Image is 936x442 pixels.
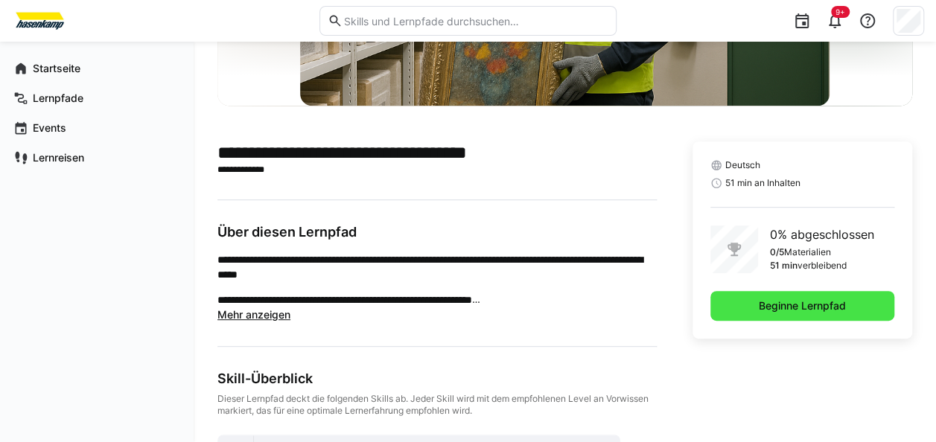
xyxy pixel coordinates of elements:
div: Skill-Überblick [217,371,657,387]
p: 51 min [770,260,797,272]
span: Beginne Lernpfad [757,298,848,313]
p: verbleibend [797,260,847,272]
button: Beginne Lernpfad [710,291,894,321]
h3: Über diesen Lernpfad [217,224,657,240]
input: Skills und Lernpfade durchsuchen… [343,14,608,28]
span: Deutsch [725,159,760,171]
span: 9+ [835,7,845,16]
p: 0% abgeschlossen [770,225,874,243]
div: Dieser Lernpfad deckt die folgenden Skills ab. Jeder Skill wird mit dem empfohlenen Level an Vorw... [217,393,657,417]
p: 0/5 [770,246,784,258]
span: 51 min an Inhalten [725,177,800,189]
p: Materialien [784,246,831,258]
span: Mehr anzeigen [217,308,290,321]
